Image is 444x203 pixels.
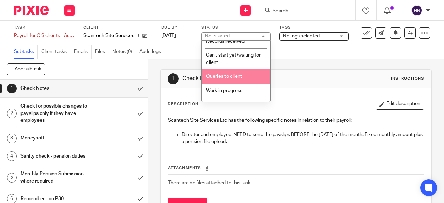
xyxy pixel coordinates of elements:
[83,25,153,31] label: Client
[161,25,193,31] label: Due by
[139,45,164,59] a: Audit logs
[283,34,320,39] span: No tags selected
[7,173,17,183] div: 5
[168,166,201,170] span: Attachments
[14,6,49,15] img: Pixie
[206,88,242,93] span: Work in progress
[168,101,198,107] p: Description
[14,45,38,59] a: Subtasks
[41,45,70,59] a: Client tasks
[206,53,261,65] span: Can't start yet/waiting for client
[7,134,17,143] div: 3
[161,33,176,38] span: [DATE]
[112,45,136,59] a: Notes (0)
[411,5,422,16] img: svg%3E
[376,99,424,110] button: Edit description
[168,180,251,185] span: There are no files attached to this task.
[20,151,91,161] h1: Sanity check - pension duties
[74,45,92,59] a: Emails
[7,109,17,118] div: 2
[206,39,245,44] span: Records received
[7,151,17,161] div: 4
[20,169,91,186] h1: Monthly Pension Submission, where required
[201,25,271,31] label: Status
[205,34,230,39] div: Not started
[20,101,91,126] h1: Check for possible changes to payslips only if they have employees
[7,63,45,75] button: + Add subtask
[168,73,179,84] div: 1
[279,25,349,31] label: Tags
[20,133,91,143] h1: Moneysoft
[182,131,424,145] p: Director and employee, NEED to send the payslips BEFORE the [DATE] of the month. Fixed monthly am...
[272,8,334,15] input: Search
[20,83,91,94] h1: Check Notes
[168,117,424,124] p: Scantech Site Services Ltd has the following specific notes in relation to their payroll:
[7,84,17,93] div: 1
[182,75,311,82] h1: Check Notes
[14,32,75,39] div: Payroll for CIS clients - August
[206,74,242,79] span: Queries to client
[391,76,424,82] div: Instructions
[95,45,109,59] a: Files
[14,25,75,31] label: Task
[83,32,139,39] p: Scantech Site Services Ltd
